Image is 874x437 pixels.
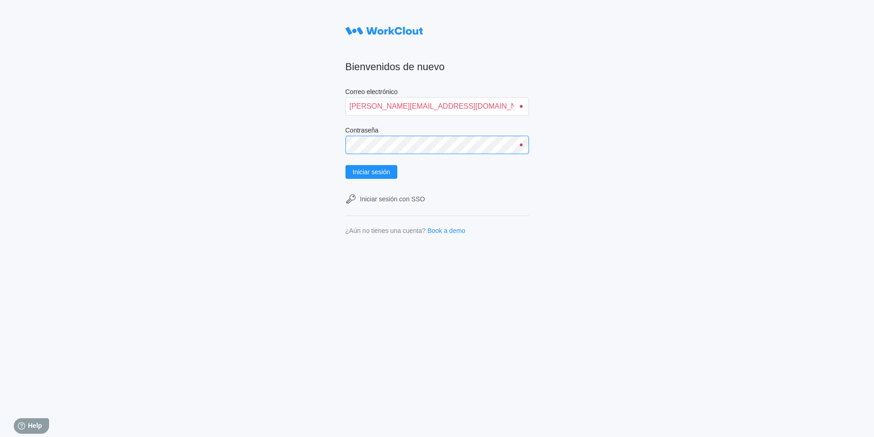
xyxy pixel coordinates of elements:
[345,88,529,97] label: Correo electrónico
[345,127,529,136] label: Contraseña
[353,169,390,175] span: Iniciar sesión
[345,194,529,205] a: Iniciar sesión con SSO
[345,61,529,73] h2: Bienvenidos de nuevo
[345,97,529,116] input: Enter your email
[428,227,466,234] a: Book a demo
[360,195,425,203] div: Iniciar sesión con SSO
[345,227,426,234] div: ¿Aún no tienes una cuenta?
[345,165,398,179] button: Iniciar sesión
